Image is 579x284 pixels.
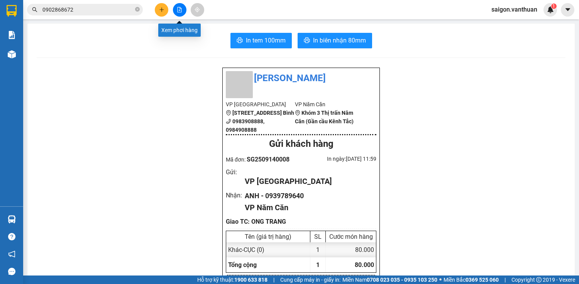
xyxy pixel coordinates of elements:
li: [PERSON_NAME] [226,71,376,86]
span: In tem 100mm [246,36,286,45]
span: search [32,7,37,12]
div: Cước món hàng [328,233,374,240]
span: close-circle [135,6,140,14]
button: caret-down [561,3,574,17]
button: file-add [173,3,186,17]
div: SL [312,233,323,240]
span: aim [195,7,200,12]
div: VP Năm Căn [245,202,370,214]
span: Tổng cộng [228,261,257,269]
div: Tên (giá trị hàng) [228,233,308,240]
span: environment [226,110,231,116]
span: SG2509140008 [247,156,289,163]
li: VP Năm Căn [295,100,364,109]
img: warehouse-icon [8,50,16,58]
span: close-circle [135,7,140,12]
span: saigon.vanthuan [485,5,543,14]
strong: 0369 525 060 [466,277,499,283]
span: file-add [177,7,182,12]
img: solution-icon [8,31,16,39]
span: 1 [316,261,320,269]
span: printer [237,37,243,44]
b: Khóm 3 Thị trấn Năm Căn (Gần cầu Kênh Tắc) [295,110,354,124]
div: Mã đơn: [226,155,301,164]
b: [STREET_ADDRESS] Bình [232,110,294,116]
span: Miền Bắc [444,275,499,284]
span: | [273,275,274,284]
div: Giao TC: ONG TRANG [226,217,376,226]
span: 80.000 [355,261,374,269]
span: environment [295,110,300,116]
span: phone [226,119,231,124]
div: VP [GEOGRAPHIC_DATA] [245,175,370,187]
button: plus [155,3,168,17]
div: 80.000 [326,242,376,257]
span: copyright [536,277,542,282]
button: aim [191,3,204,17]
span: Cung cấp máy in - giấy in: [280,275,340,284]
span: Hỗ trợ kỹ thuật: [197,275,267,284]
div: Nhận : [226,190,245,200]
span: message [8,268,15,275]
span: In biên nhận 80mm [313,36,366,45]
div: ANH - 0939789640 [245,190,370,201]
strong: 1900 633 818 [234,277,267,283]
span: plus [159,7,164,12]
div: Gửi khách hàng [226,137,376,151]
div: 1 [310,242,326,257]
button: printerIn biên nhận 80mm [298,33,372,48]
span: ⚪️ [439,278,442,281]
div: In ngày: [DATE] 11:59 [301,155,376,163]
li: VP [GEOGRAPHIC_DATA] [226,100,295,109]
span: Khác - CỤC (0) [228,246,264,253]
b: 0983908888, 0984908888 [226,118,264,133]
input: Tìm tên, số ĐT hoặc mã đơn [42,5,134,14]
span: question-circle [8,233,15,240]
span: | [505,275,506,284]
strong: 0708 023 035 - 0935 103 250 [367,277,437,283]
div: Gửi : [226,167,245,177]
img: warehouse-icon [8,215,16,223]
span: Miền Nam [342,275,437,284]
span: caret-down [564,6,571,13]
span: notification [8,250,15,258]
img: logo-vxr [7,5,17,17]
span: printer [304,37,310,44]
img: icon-new-feature [547,6,554,13]
sup: 1 [551,3,557,9]
span: 1 [552,3,555,9]
button: printerIn tem 100mm [230,33,292,48]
